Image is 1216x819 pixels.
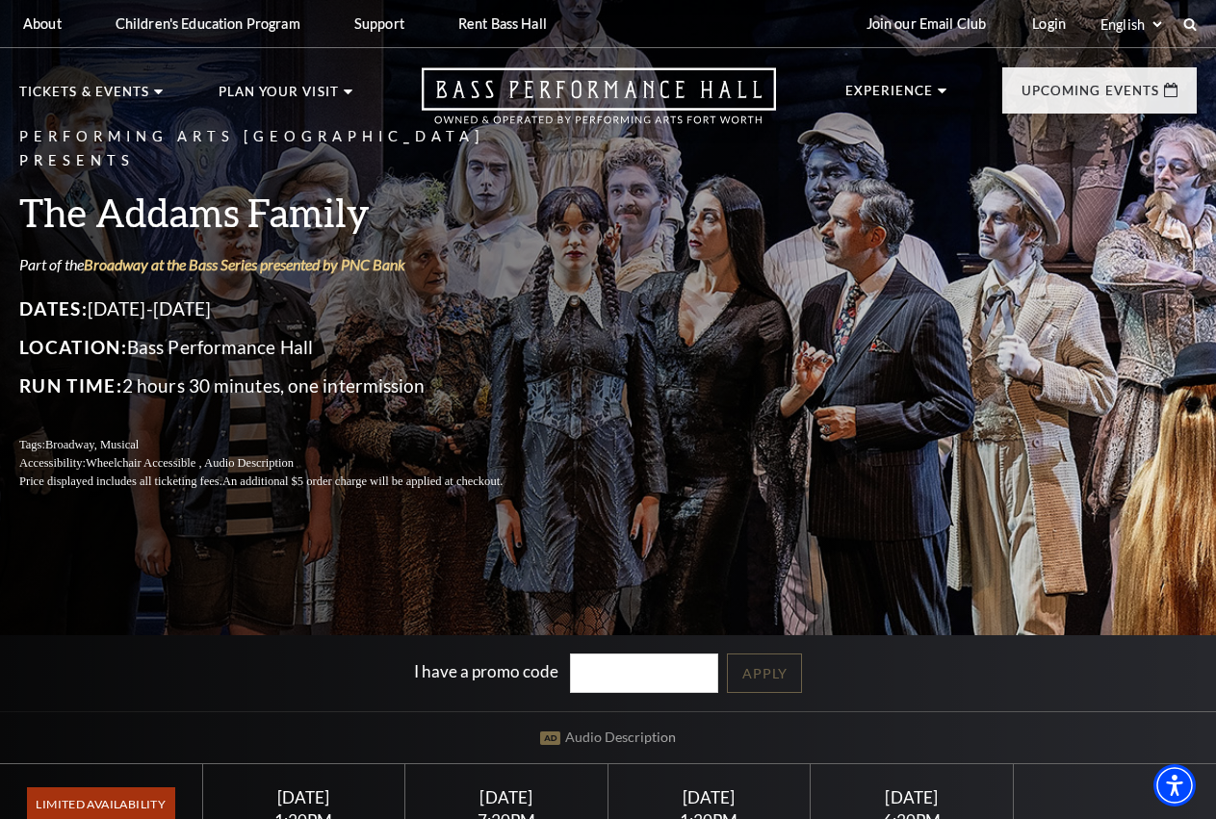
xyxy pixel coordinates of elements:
h3: The Addams Family [19,188,549,237]
p: [DATE]-[DATE] [19,294,549,324]
div: [DATE] [225,787,381,807]
p: Experience [845,85,934,108]
select: Select: [1097,15,1165,34]
p: Price displayed includes all ticketing fees. [19,473,549,491]
label: I have a promo code [414,661,558,681]
p: Part of the [19,254,549,275]
p: Children's Education Program [116,15,300,32]
p: Plan Your Visit [219,86,339,109]
p: Accessibility: [19,454,549,473]
p: Bass Performance Hall [19,332,549,363]
p: Tickets & Events [19,86,149,109]
div: [DATE] [428,787,584,807]
span: Broadway, Musical [45,438,139,451]
div: [DATE] [834,787,990,807]
p: Rent Bass Hall [458,15,547,32]
span: Wheelchair Accessible , Audio Description [86,456,294,470]
a: Broadway at the Bass Series presented by PNC Bank - open in a new tab [84,255,405,273]
span: Location: [19,336,127,358]
p: Tags: [19,436,549,454]
p: Support [354,15,404,32]
span: An additional $5 order charge will be applied at checkout. [222,474,503,488]
a: Open this option [352,67,845,143]
span: Run Time: [19,374,122,397]
p: About [23,15,62,32]
div: [DATE] [631,787,787,807]
span: Dates: [19,297,88,320]
div: Accessibility Menu [1153,764,1196,806]
p: 2 hours 30 minutes, one intermission [19,371,549,401]
p: Performing Arts [GEOGRAPHIC_DATA] Presents [19,125,549,173]
p: Upcoming Events [1022,85,1159,108]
